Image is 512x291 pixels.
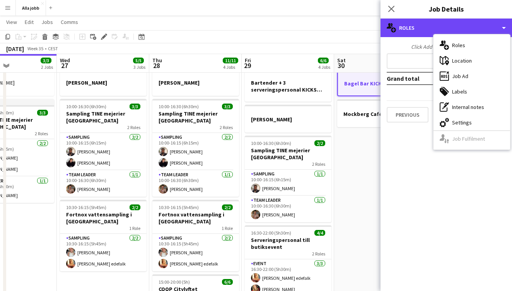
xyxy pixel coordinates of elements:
div: Job Ad [433,68,510,84]
div: Internal notes [433,99,510,115]
td: Grand total [387,72,463,85]
app-job-card: 10:30-16:15 (5h45m)2/2Fortnox vattensampling i [GEOGRAPHIC_DATA]1 RoleSampling2/210:30-16:15 (5h4... [152,200,239,271]
span: View [6,19,17,26]
span: 2/2 [314,140,325,146]
span: 6/6 [222,279,233,285]
div: 3 Jobs [133,64,145,70]
button: Add role [387,53,506,69]
h3: Job Details [381,4,512,14]
app-job-card: Bartender + 3 serveringspersonal KICKS Globen [245,68,331,102]
button: Previous [387,107,428,123]
a: Jobs [38,17,56,27]
h3: Bagel Bar KICKS Globen [338,80,423,87]
span: 11/11 [223,58,238,63]
app-job-card: Mockberg Cafécykel [337,99,424,127]
span: 10:30-16:15 (5h45m) [66,204,106,210]
app-card-role: Team Leader1/110:00-16:30 (6h30m)[PERSON_NAME] [60,170,147,197]
div: 2 Jobs [41,64,53,70]
h3: Mockberg Cafécykel [337,111,424,117]
h3: Serveringspersonal till butiksevent [245,237,331,250]
span: Edit [25,19,34,26]
button: Alla jobb [16,0,46,15]
span: Sat [337,57,346,64]
span: Fri [245,57,251,64]
app-job-card: [PERSON_NAME] [152,68,239,96]
span: 29 [244,61,251,70]
span: 10:00-16:30 (6h30m) [251,140,291,146]
app-job-card: 10:30-16:15 (5h45m)2/2Fortnox vattensampling i [GEOGRAPHIC_DATA]1 RoleSampling2/210:30-16:15 (5h4... [60,200,147,271]
span: 10:00-16:30 (6h30m) [66,104,106,109]
app-card-role: Team Leader1/110:00-16:30 (6h30m)[PERSON_NAME] [245,196,331,222]
span: 10:00-16:30 (6h30m) [159,104,199,109]
app-job-card: [PERSON_NAME] [245,105,331,133]
span: 15:00-20:00 (5h) [159,279,190,285]
span: Comms [61,19,78,26]
span: Thu [152,57,162,64]
span: 6/6 [318,58,329,63]
app-job-card: 10:00-16:30 (6h30m)3/3Sampling TINE mejerier [GEOGRAPHIC_DATA]2 RolesSampling2/210:00-16:15 (6h15... [152,99,239,197]
app-card-role: Sampling1/110:00-16:15 (6h15m)[PERSON_NAME] [245,170,331,196]
h3: Sampling TINE mejerier [GEOGRAPHIC_DATA] [152,110,239,124]
span: Wed [60,57,70,64]
span: 3/3 [222,104,233,109]
span: Jobs [41,19,53,26]
div: [DATE] [6,45,24,53]
span: 4/4 [314,230,325,236]
span: 28 [151,61,162,70]
div: 4 Jobs [223,64,238,70]
span: 1 Role [222,225,233,231]
span: 10:30-16:15 (5h45m) [159,204,199,210]
h3: Sampling TINE mejerier [GEOGRAPHIC_DATA] [60,110,147,124]
app-card-role: Sampling2/210:30-16:15 (5h45m)[PERSON_NAME][PERSON_NAME] edefalk [152,234,239,271]
div: Roles [433,37,510,53]
h3: [PERSON_NAME] [60,79,147,86]
span: 3/3 [41,58,51,63]
app-job-card: 10:00-16:30 (6h30m)2/2Sampling TINE mejerier [GEOGRAPHIC_DATA]2 RolesSampling1/110:00-16:15 (6h15... [245,136,331,222]
h3: Fortnox vattensampling i [GEOGRAPHIC_DATA] [152,211,239,225]
div: Click Add Role to add new role [387,43,506,50]
span: 3/3 [37,110,48,116]
a: View [3,17,20,27]
div: Settings [433,115,510,130]
app-job-card: Bagel Bar KICKS Globen [337,68,424,96]
span: 5/5 [133,58,144,63]
span: 2 Roles [35,131,48,136]
h3: Sampling TINE mejerier [GEOGRAPHIC_DATA] [245,147,331,161]
h3: Fortnox vattensampling i [GEOGRAPHIC_DATA] [60,211,147,225]
div: CEST [48,46,58,51]
span: 2/2 [130,204,140,210]
span: 30 [336,61,346,70]
span: 2 Roles [220,124,233,130]
span: 2/2 [222,204,233,210]
div: 4 Jobs [318,64,330,70]
span: 2 Roles [312,161,325,167]
span: 2 Roles [312,251,325,257]
div: Location [433,53,510,68]
app-card-role: Sampling2/210:00-16:15 (6h15m)[PERSON_NAME][PERSON_NAME] [152,133,239,170]
div: Labels [433,84,510,99]
span: 27 [59,61,70,70]
app-card-role: Team Leader1/110:00-16:30 (6h30m)[PERSON_NAME] [152,170,239,197]
h3: Bartender + 3 serveringspersonal KICKS Globen [245,79,331,93]
h3: [PERSON_NAME] [245,116,331,123]
app-job-card: 10:00-16:30 (6h30m)3/3Sampling TINE mejerier [GEOGRAPHIC_DATA]2 RolesSampling2/210:00-16:15 (6h15... [60,99,147,197]
app-card-role: Sampling2/210:30-16:15 (5h45m)[PERSON_NAME][PERSON_NAME] edefalk [60,234,147,271]
span: Week 35 [26,46,45,51]
div: Roles [381,19,512,37]
a: Edit [22,17,37,27]
app-card-role: Sampling2/210:00-16:15 (6h15m)[PERSON_NAME][PERSON_NAME] [60,133,147,170]
span: 1 Role [129,225,140,231]
app-job-card: [PERSON_NAME] [60,68,147,96]
span: 16:30-22:00 (5h30m) [251,230,291,236]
